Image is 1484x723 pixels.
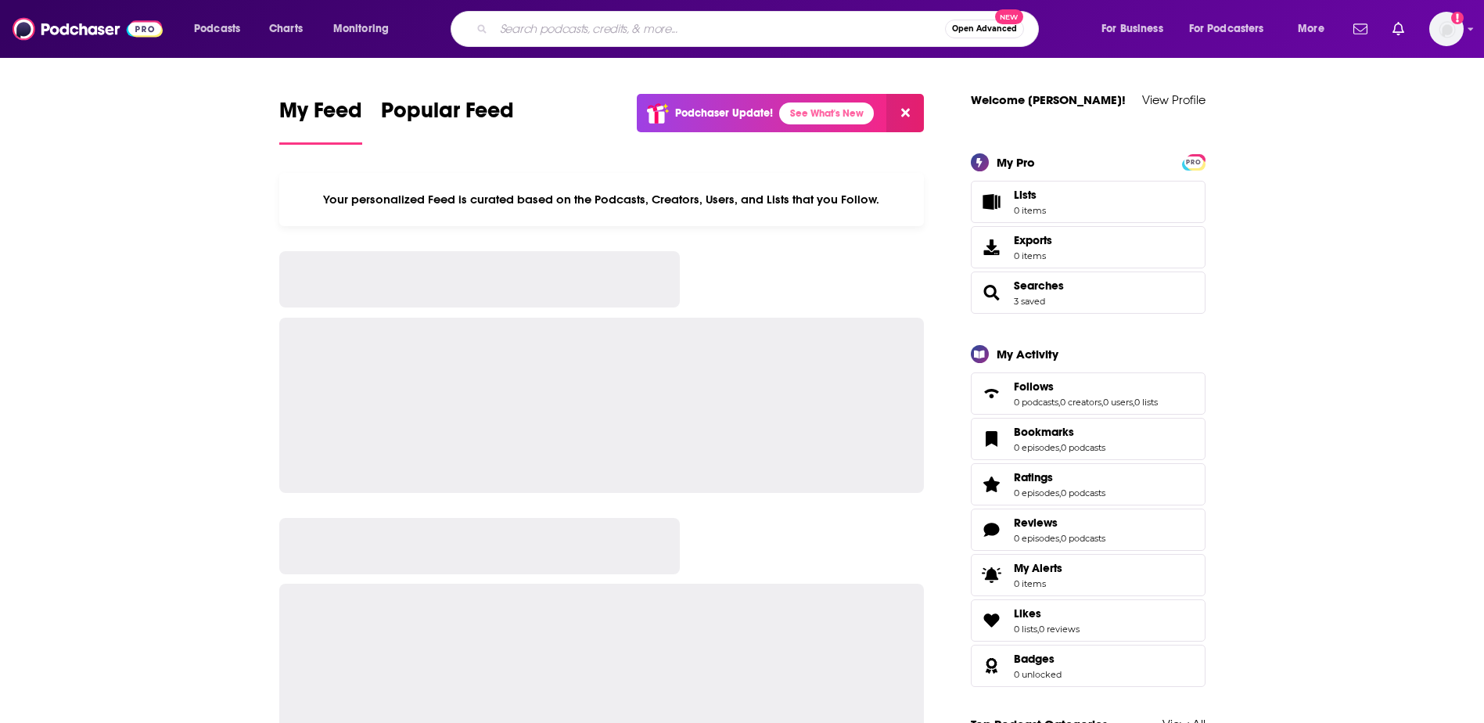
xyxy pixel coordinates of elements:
[1014,296,1045,307] a: 3 saved
[1014,487,1059,498] a: 0 episodes
[322,16,409,41] button: open menu
[269,18,303,40] span: Charts
[381,97,514,145] a: Popular Feed
[1347,16,1374,42] a: Show notifications dropdown
[1101,18,1163,40] span: For Business
[1014,516,1105,530] a: Reviews
[1091,16,1183,41] button: open menu
[1179,16,1287,41] button: open menu
[976,564,1008,586] span: My Alerts
[971,463,1206,505] span: Ratings
[465,11,1054,47] div: Search podcasts, credits, & more...
[1386,16,1410,42] a: Show notifications dropdown
[976,236,1008,258] span: Exports
[952,25,1017,33] span: Open Advanced
[1061,533,1105,544] a: 0 podcasts
[675,106,773,120] p: Podchaser Update!
[1014,425,1074,439] span: Bookmarks
[971,92,1126,107] a: Welcome [PERSON_NAME]!
[997,155,1035,170] div: My Pro
[971,645,1206,687] span: Badges
[1037,624,1039,635] span: ,
[976,282,1008,304] a: Searches
[1429,12,1464,46] span: Logged in as WE_Broadcast1
[1014,233,1052,247] span: Exports
[1133,397,1134,408] span: ,
[1014,397,1058,408] a: 0 podcasts
[976,428,1008,450] a: Bookmarks
[183,16,261,41] button: open menu
[1014,470,1053,484] span: Ratings
[1061,442,1105,453] a: 0 podcasts
[1014,379,1054,394] span: Follows
[1298,18,1324,40] span: More
[1014,669,1062,680] a: 0 unlocked
[1059,533,1061,544] span: ,
[1014,379,1158,394] a: Follows
[976,473,1008,495] a: Ratings
[971,272,1206,314] span: Searches
[971,226,1206,268] a: Exports
[1060,397,1101,408] a: 0 creators
[971,372,1206,415] span: Follows
[1184,156,1203,168] span: PRO
[976,519,1008,541] a: Reviews
[1014,188,1037,202] span: Lists
[971,509,1206,551] span: Reviews
[1058,397,1060,408] span: ,
[995,9,1023,24] span: New
[279,97,362,145] a: My Feed
[1142,92,1206,107] a: View Profile
[1184,155,1203,167] a: PRO
[976,191,1008,213] span: Lists
[1014,606,1041,620] span: Likes
[971,554,1206,596] a: My Alerts
[971,599,1206,642] span: Likes
[1059,442,1061,453] span: ,
[1014,205,1046,216] span: 0 items
[971,418,1206,460] span: Bookmarks
[1014,578,1062,589] span: 0 items
[494,16,945,41] input: Search podcasts, credits, & more...
[1287,16,1344,41] button: open menu
[1014,533,1059,544] a: 0 episodes
[971,181,1206,223] a: Lists
[1014,516,1058,530] span: Reviews
[1103,397,1133,408] a: 0 users
[1014,606,1080,620] a: Likes
[194,18,240,40] span: Podcasts
[976,655,1008,677] a: Badges
[1014,442,1059,453] a: 0 episodes
[1059,487,1061,498] span: ,
[13,14,163,44] img: Podchaser - Follow, Share and Rate Podcasts
[1429,12,1464,46] button: Show profile menu
[1189,18,1264,40] span: For Podcasters
[1039,624,1080,635] a: 0 reviews
[1014,425,1105,439] a: Bookmarks
[1014,561,1062,575] span: My Alerts
[997,347,1058,361] div: My Activity
[1451,12,1464,24] svg: Add a profile image
[1014,652,1055,666] span: Badges
[279,173,925,226] div: Your personalized Feed is curated based on the Podcasts, Creators, Users, and Lists that you Follow.
[1014,188,1046,202] span: Lists
[779,103,874,124] a: See What's New
[259,16,312,41] a: Charts
[1014,250,1052,261] span: 0 items
[381,97,514,133] span: Popular Feed
[976,610,1008,631] a: Likes
[1429,12,1464,46] img: User Profile
[1014,279,1064,293] a: Searches
[945,20,1024,38] button: Open AdvancedNew
[1061,487,1105,498] a: 0 podcasts
[1134,397,1158,408] a: 0 lists
[1014,624,1037,635] a: 0 lists
[1101,397,1103,408] span: ,
[333,18,389,40] span: Monitoring
[1014,652,1062,666] a: Badges
[976,383,1008,405] a: Follows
